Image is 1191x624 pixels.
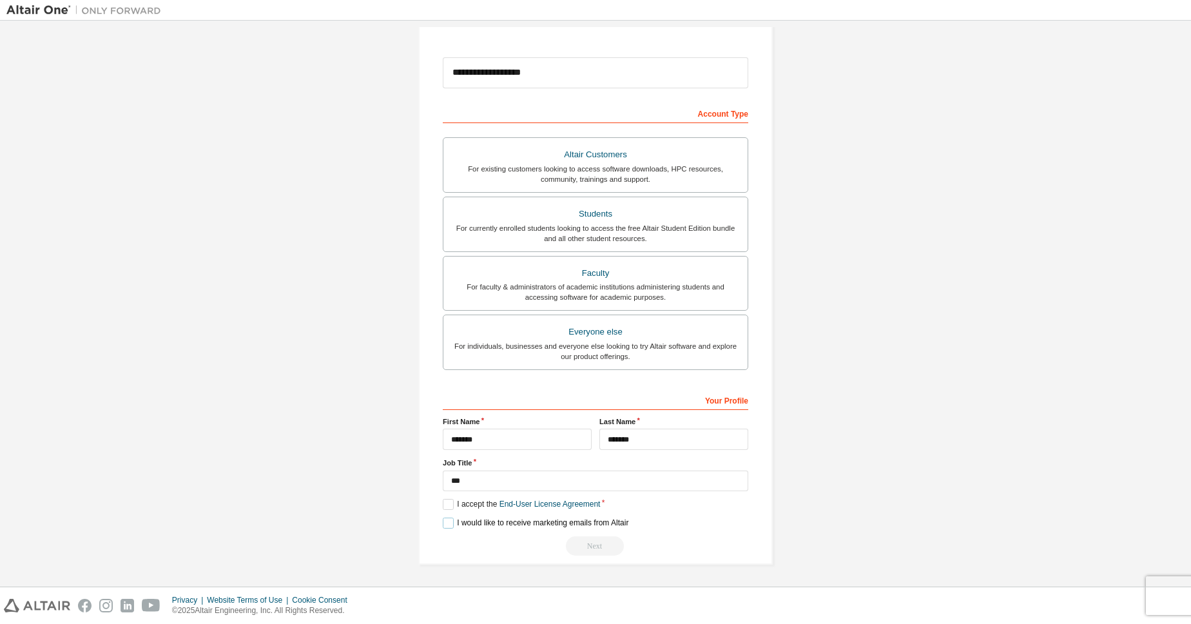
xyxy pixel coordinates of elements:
div: Everyone else [451,323,740,341]
img: instagram.svg [99,599,113,612]
img: altair_logo.svg [4,599,70,612]
div: Altair Customers [451,146,740,164]
div: For currently enrolled students looking to access the free Altair Student Edition bundle and all ... [451,223,740,244]
div: For faculty & administrators of academic institutions administering students and accessing softwa... [451,282,740,302]
div: Select your account type to continue [443,536,748,556]
div: Faculty [451,264,740,282]
img: linkedin.svg [121,599,134,612]
img: Altair One [6,4,168,17]
a: End-User License Agreement [499,500,601,509]
img: facebook.svg [78,599,92,612]
label: Job Title [443,458,748,468]
div: Account Type [443,102,748,123]
div: Cookie Consent [292,595,354,605]
label: First Name [443,416,592,427]
label: Last Name [599,416,748,427]
p: © 2025 Altair Engineering, Inc. All Rights Reserved. [172,605,355,616]
div: Students [451,205,740,223]
label: I accept the [443,499,600,510]
div: For individuals, businesses and everyone else looking to try Altair software and explore our prod... [451,341,740,362]
img: youtube.svg [142,599,160,612]
label: I would like to receive marketing emails from Altair [443,518,628,529]
div: For existing customers looking to access software downloads, HPC resources, community, trainings ... [451,164,740,184]
div: Your Profile [443,389,748,410]
div: Website Terms of Use [207,595,292,605]
div: Privacy [172,595,207,605]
